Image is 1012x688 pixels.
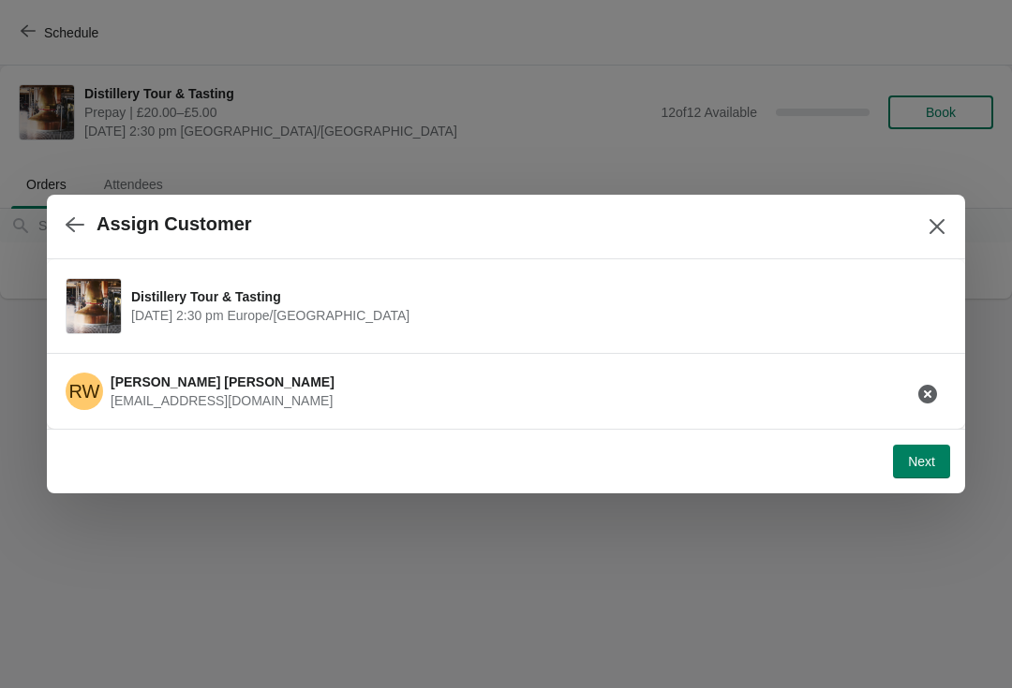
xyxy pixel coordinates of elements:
[97,213,252,235] h2: Assign Customer
[893,445,950,478] button: Next
[111,393,333,408] span: [EMAIL_ADDRESS][DOMAIN_NAME]
[131,306,937,325] span: [DATE] 2:30 pm Europe/[GEOGRAPHIC_DATA]
[920,210,954,243] button: Close
[67,279,121,333] img: Distillery Tour & Tasting | | September 7 | 2:30 pm Europe/London
[111,374,335,389] span: [PERSON_NAME] [PERSON_NAME]
[131,287,937,306] span: Distillery Tour & Tasting
[66,373,103,410] span: Robert
[69,381,100,402] text: RW
[908,454,935,469] span: Next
